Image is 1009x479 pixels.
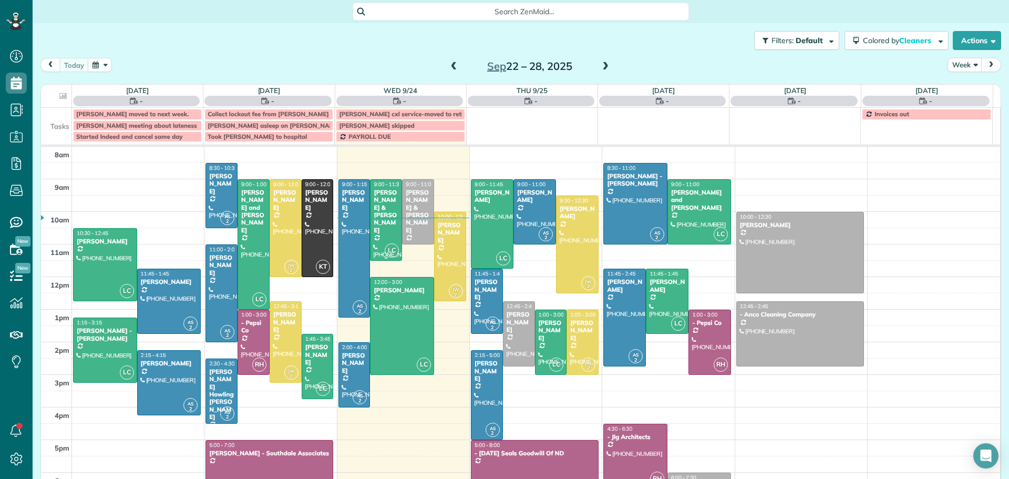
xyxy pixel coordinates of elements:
[342,181,367,188] span: 9:00 - 1:15
[749,31,839,50] a: Filters: Default
[140,278,198,286] div: [PERSON_NAME]
[948,58,982,72] button: Week
[649,278,685,293] div: [PERSON_NAME]
[76,327,134,342] div: [PERSON_NAME] - [PERSON_NAME]
[585,279,592,284] span: JW
[652,86,675,95] a: [DATE]
[50,281,69,289] span: 12pm
[273,311,298,333] div: [PERSON_NAME]
[241,319,266,334] div: - Pepsi Co
[570,319,595,342] div: [PERSON_NAME]
[373,189,399,234] div: [PERSON_NAME] & [PERSON_NAME]
[517,189,553,204] div: [PERSON_NAME]
[288,368,295,374] span: JW
[339,110,502,118] span: [PERSON_NAME] cxl service-moved to retirement home.
[438,213,469,220] span: 10:00 - 12:45
[486,323,499,333] small: 2
[539,233,552,243] small: 2
[385,243,399,258] span: LC
[241,189,266,234] div: [PERSON_NAME] and [PERSON_NAME]
[273,181,302,188] span: 9:00 - 12:00
[55,150,69,159] span: 8am
[474,360,500,382] div: [PERSON_NAME]
[208,121,355,129] span: [PERSON_NAME] asleep on [PERSON_NAME] sofa
[475,442,500,449] span: 5:00 - 8:00
[666,96,669,106] span: -
[40,58,60,72] button: prev
[348,133,390,140] span: PAYROLL DUE
[714,358,728,372] span: RH
[403,96,406,106] span: -
[740,303,768,310] span: 12:45 - 2:45
[606,172,664,188] div: [PERSON_NAME] - [PERSON_NAME]
[845,31,949,50] button: Colored byCleaners
[607,165,635,171] span: 8:30 - 11:00
[973,443,998,468] div: Open Intercom Messenger
[714,227,728,241] span: LC
[241,181,266,188] span: 9:00 - 1:00
[305,181,334,188] span: 9:00 - 12:00
[739,311,861,318] div: - Anco Cleaning Company
[184,323,197,333] small: 2
[342,352,367,374] div: [PERSON_NAME]
[141,352,166,359] span: 2:15 - 4:15
[305,189,331,211] div: [PERSON_NAME]
[486,429,499,439] small: 2
[517,86,548,95] a: Thu 9/25
[209,172,234,195] div: [PERSON_NAME]
[209,368,234,421] div: [PERSON_NAME] Howling [PERSON_NAME]
[559,205,595,220] div: [PERSON_NAME]
[585,360,592,366] span: JW
[953,31,1001,50] button: Actions
[76,238,134,245] div: [PERSON_NAME]
[570,311,595,318] span: 1:00 - 3:00
[607,270,635,277] span: 11:45 - 2:45
[538,319,564,342] div: [PERSON_NAME]
[981,58,1001,72] button: next
[534,96,538,106] span: -
[120,365,134,380] span: LC
[271,96,274,106] span: -
[692,319,728,327] div: - Pepsi Co
[406,181,434,188] span: 9:00 - 11:00
[437,221,463,244] div: [PERSON_NAME]
[633,352,639,358] span: AS
[55,183,69,191] span: 9am
[258,86,281,95] a: [DATE]
[449,290,462,300] small: 2
[754,31,839,50] button: Filters: Default
[55,444,69,452] span: 5pm
[77,230,108,237] span: 10:30 - 12:45
[464,60,595,72] h2: 22 – 28, 2025
[549,358,563,372] span: LC
[692,311,717,318] span: 1:00 - 3:00
[357,303,363,309] span: AS
[606,433,664,441] div: - Jlg Architects
[606,278,643,293] div: [PERSON_NAME]
[899,36,933,45] span: Cleaners
[209,450,330,457] div: [PERSON_NAME] - Southdale Associates
[373,287,431,294] div: [PERSON_NAME]
[15,263,30,273] span: New
[475,270,503,277] span: 11:45 - 1:45
[487,59,506,73] span: Sep
[740,213,771,220] span: 10:00 - 12:30
[209,360,234,367] span: 2:30 - 4:30
[929,96,932,106] span: -
[208,110,329,118] span: Collect lockout fee from [PERSON_NAME]
[76,121,197,129] span: [PERSON_NAME] meeting about lateness
[452,287,459,292] span: JW
[405,189,431,234] div: [PERSON_NAME] & [PERSON_NAME]
[55,379,69,387] span: 3pm
[221,412,234,422] small: 2
[650,270,678,277] span: 11:45 - 1:45
[224,213,230,219] span: AS
[405,244,431,259] div: [PHONE_NUMBER]
[339,121,414,129] span: [PERSON_NAME] skipped
[474,450,595,457] div: - [DATE] Seals Goodwill Of ND
[671,317,685,331] span: LC
[342,344,367,351] span: 2:00 - 4:00
[288,262,295,268] span: JW
[316,260,330,274] span: KT
[209,165,238,171] span: 8:30 - 10:30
